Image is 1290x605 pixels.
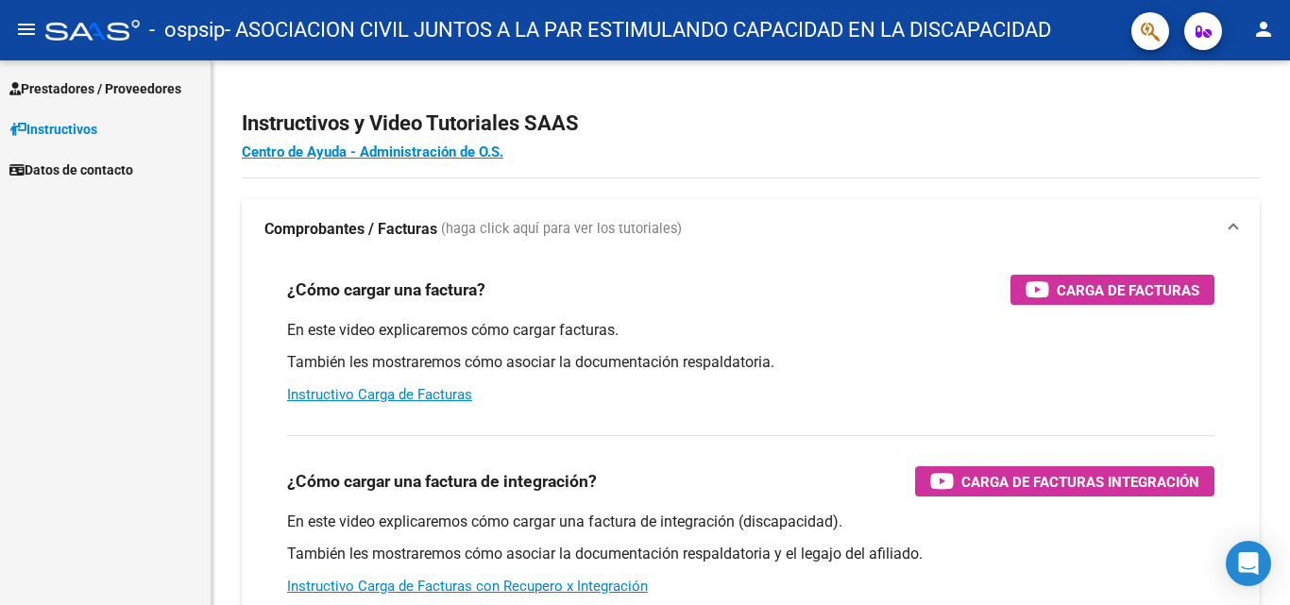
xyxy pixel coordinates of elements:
[1226,541,1271,586] div: Open Intercom Messenger
[287,512,1214,532] p: En este video explicaremos cómo cargar una factura de integración (discapacidad).
[264,219,437,240] strong: Comprobantes / Facturas
[961,470,1199,494] span: Carga de Facturas Integración
[287,277,485,303] h3: ¿Cómo cargar una factura?
[915,466,1214,496] button: Carga de Facturas Integración
[242,199,1260,260] mat-expansion-panel-header: Comprobantes / Facturas (haga click aquí para ver los tutoriales)
[9,78,181,99] span: Prestadores / Proveedores
[9,160,133,180] span: Datos de contacto
[149,9,225,51] span: - ospsip
[287,320,1214,341] p: En este video explicaremos cómo cargar facturas.
[1010,275,1214,305] button: Carga de Facturas
[287,544,1214,564] p: También les mostraremos cómo asociar la documentación respaldatoria y el legajo del afiliado.
[441,219,682,240] span: (haga click aquí para ver los tutoriales)
[225,9,1051,51] span: - ASOCIACION CIVIL JUNTOS A LA PAR ESTIMULANDO CAPACIDAD EN LA DISCAPACIDAD
[287,468,597,495] h3: ¿Cómo cargar una factura de integración?
[242,143,503,160] a: Centro de Ayuda - Administración de O.S.
[15,18,38,41] mat-icon: menu
[9,119,97,140] span: Instructivos
[287,386,472,403] a: Instructivo Carga de Facturas
[287,352,1214,373] p: También les mostraremos cómo asociar la documentación respaldatoria.
[242,106,1260,142] h2: Instructivos y Video Tutoriales SAAS
[287,578,648,595] a: Instructivo Carga de Facturas con Recupero x Integración
[1252,18,1275,41] mat-icon: person
[1057,278,1199,302] span: Carga de Facturas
